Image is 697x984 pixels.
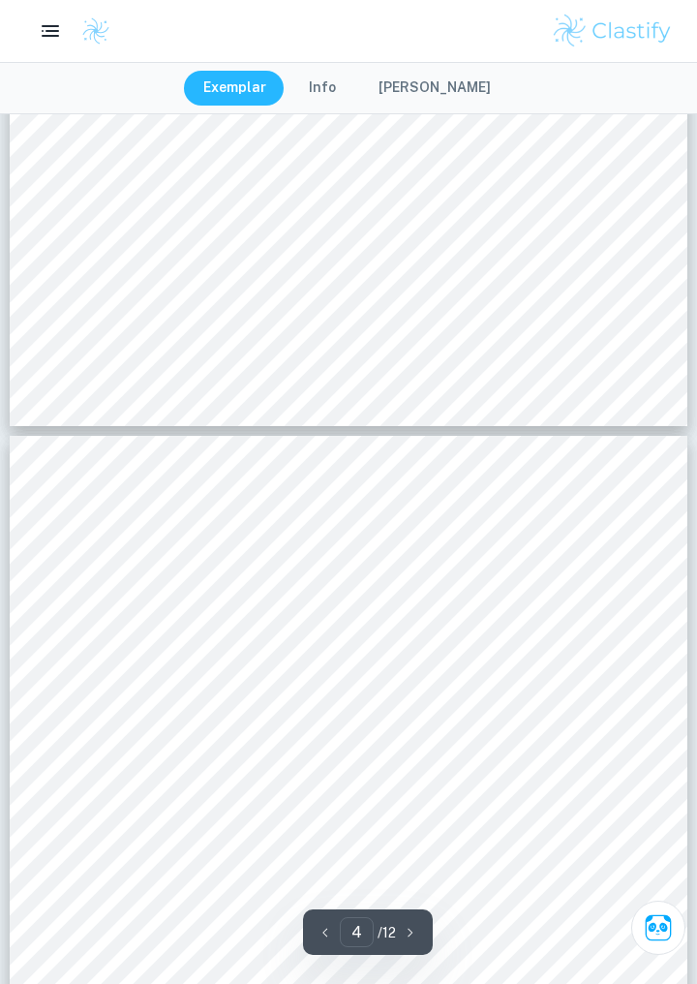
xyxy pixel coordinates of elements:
[359,71,510,106] button: [PERSON_NAME]
[631,901,685,955] button: Ask Clai
[184,71,286,106] button: Exemplar
[289,71,355,106] button: Info
[81,16,110,46] img: Clastify logo
[551,12,674,50] img: Clastify logo
[378,922,396,943] p: / 12
[70,16,110,46] a: Clastify logo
